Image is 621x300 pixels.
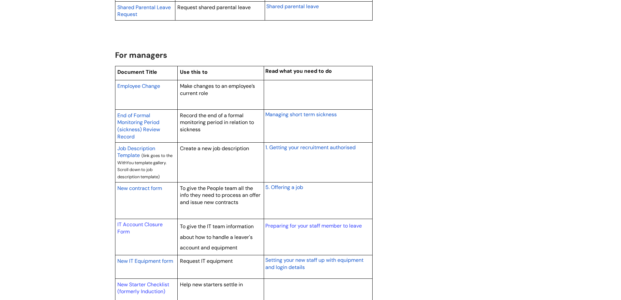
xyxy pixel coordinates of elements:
[180,281,243,288] span: Help new starters settle in
[180,185,260,206] span: To give the People team all the info they need to process an offer and issue new contracts
[265,256,363,271] a: Setting your new staff up with equipment and login details
[265,184,303,191] span: 5. Offering a job
[265,144,356,151] span: 1. Getting your recruitment authorised
[115,50,167,60] span: For managers
[265,110,337,118] a: Managing short term sickness
[117,4,171,18] span: Shared Parental Leave Request
[180,223,254,251] span: To give the IT team information about how to handle a leaver's account and equipment
[117,82,160,90] a: Employee Change
[117,112,160,140] span: End of Formal Monitoring Period (sickness) Review Record
[117,111,160,140] a: End of Formal Monitoring Period (sickness) Review Record
[117,144,155,159] a: Job Description Template
[117,281,169,295] a: New Starter Checklist (formerly Induction)
[265,143,356,151] a: 1. Getting your recruitment authorised
[117,153,172,180] span: (link goes to the WithYou template gallery. Scroll down to job description template)
[180,258,233,264] span: Request IT equipment
[177,4,251,11] span: Request shared parental leave
[265,222,362,229] a: Preparing for your staff member to leave
[180,112,254,133] span: Record the end of a formal monitoring period in relation to sickness
[117,257,173,265] a: New IT Equipment form
[180,69,208,75] span: Use this to
[117,83,160,89] span: Employee Change
[117,145,155,159] span: Job Description Template
[180,83,255,97] span: Make changes to an employee’s current role
[265,257,363,271] span: Setting your new staff up with equipment and login details
[180,145,249,152] span: Create a new job description
[117,3,171,18] a: Shared Parental Leave Request
[265,68,332,74] span: Read what you need to do
[117,184,162,192] a: New contract form
[265,183,303,191] a: 5. Offering a job
[117,185,162,192] span: New contract form
[266,3,319,10] span: Shared parental leave
[117,69,157,75] span: Document Title
[117,221,163,235] a: IT Account Closure Form
[266,2,319,10] a: Shared parental leave
[265,111,337,118] span: Managing short term sickness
